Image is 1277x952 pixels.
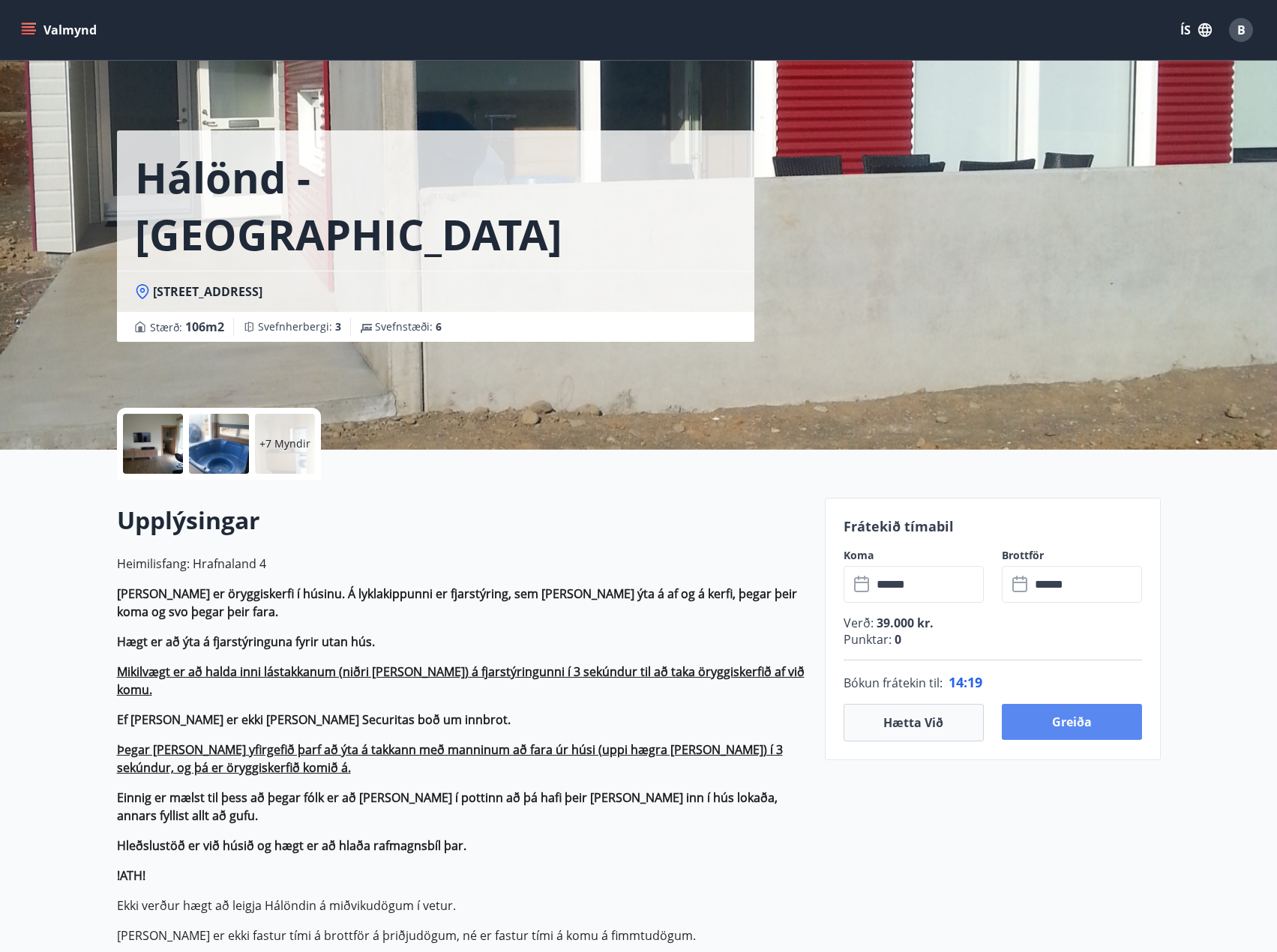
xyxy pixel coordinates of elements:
span: Bókun frátekin til : [844,674,943,692]
p: [PERSON_NAME] er ekki fastur tími á brottför á þriðjudögum, né er fastur tími á komu á fimmtudögum. [117,927,807,945]
p: Ekki verður hægt að leigja Hálöndin á miðvikudögum í vetur. [117,897,807,915]
h1: Hálönd - [GEOGRAPHIC_DATA] [135,148,736,262]
button: Greiða [1002,704,1142,740]
span: Stærð : [150,318,224,336]
strong: Hleðslustöð er við húsið og hægt er að hlaða rafmagnsbíl þar. [117,837,466,854]
button: ÍS [1172,16,1220,43]
span: 19 [967,673,982,691]
strong: Einnig er mælst til þess að þegar fólk er að [PERSON_NAME] í pottinn að þá hafi þeir [PERSON_NAME... [117,789,778,824]
strong: Hægt er að ýta á fjarstýringuna fyrir utan hús. [117,633,375,650]
span: 14 : [949,673,967,691]
p: Frátekið tímabil [844,516,1142,536]
label: Koma [844,548,984,563]
p: Punktar : [844,631,1142,648]
ins: Mikilvægt er að halda inni lástakkanum (niðri [PERSON_NAME]) á fjarstýringunni í 3 sekúndur til a... [117,663,805,698]
strong: !ATH! [117,867,145,884]
strong: [PERSON_NAME] er öryggiskerfi í húsinu. Á lyklakippunni er fjarstýring, sem [PERSON_NAME] ýta á a... [117,585,797,620]
label: Brottför [1002,548,1142,563]
p: +7 Myndir [259,436,310,451]
p: Heimilisfang: Hrafnaland 4 [117,555,807,573]
span: 6 [436,319,442,334]
strong: Ef [PERSON_NAME] er ekki [PERSON_NAME] Securitas boð um innbrot. [117,711,511,728]
span: B [1237,22,1246,38]
span: 39.000 kr. [874,615,934,631]
p: Verð : [844,615,1142,631]
span: 3 [335,319,341,334]
span: [STREET_ADDRESS] [153,283,262,300]
span: 106 m2 [185,319,224,335]
button: menu [18,16,103,43]
button: Hætta við [844,704,984,741]
h2: Upplýsingar [117,504,807,537]
ins: Þegar [PERSON_NAME] yfirgefið þarf að ýta á takkann með manninum að fara úr húsi (uppi hægra [PER... [117,741,783,776]
span: Svefnherbergi : [258,319,341,334]
span: 0 [892,631,901,648]
button: B [1223,12,1259,48]
span: Svefnstæði : [375,319,442,334]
